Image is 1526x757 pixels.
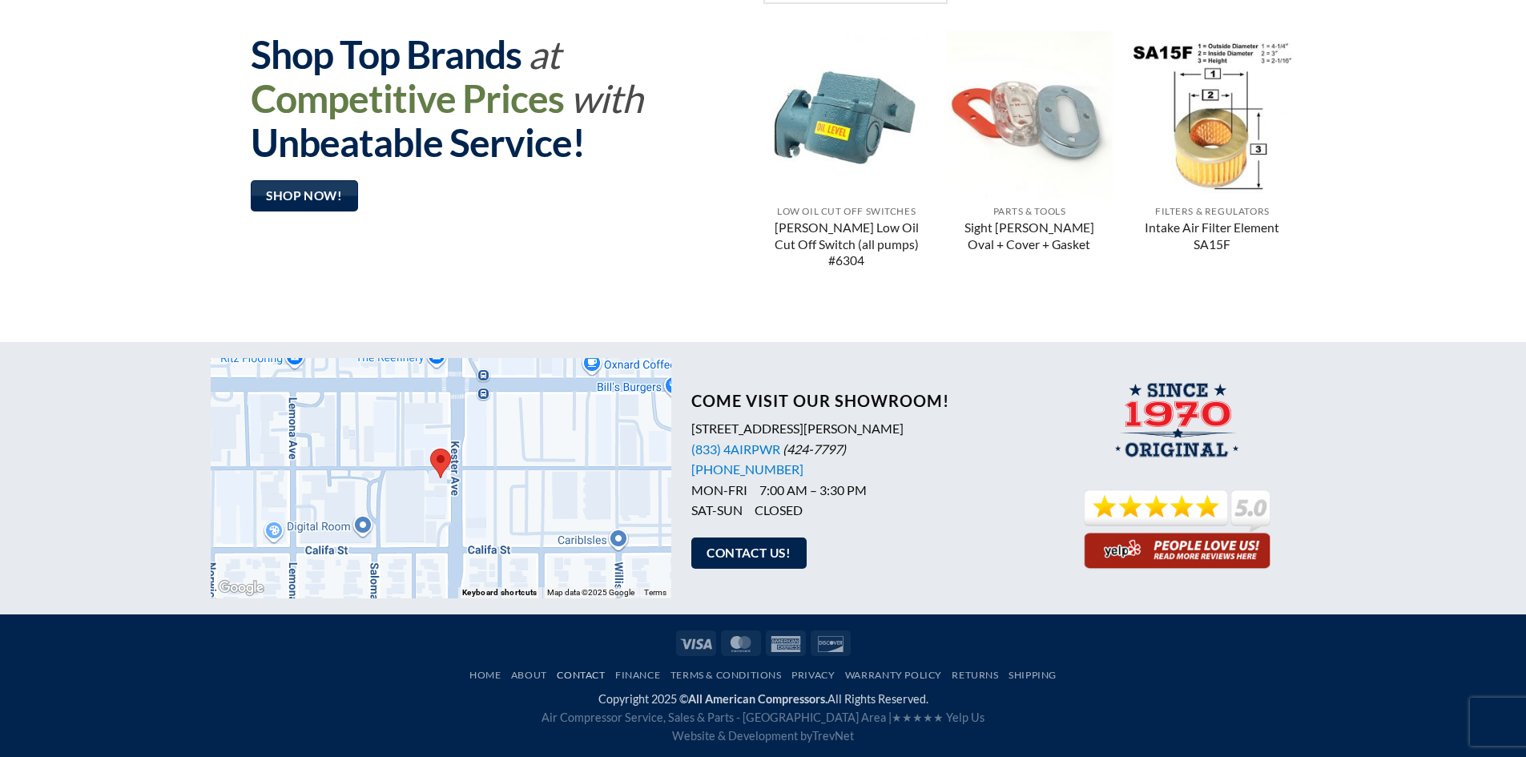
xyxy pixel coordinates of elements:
a: Home [469,669,501,681]
a: Sight [PERSON_NAME] Oval + Cover + Gasket [954,219,1105,255]
h3: Come Visit Our Showroom! [691,391,1040,410]
a: Returns [952,669,998,681]
a: About [511,669,547,681]
a: Contact [557,669,605,681]
a: Terms (opens in new tab) [644,588,666,597]
strong: Shop Top Brands [251,31,521,77]
p: Low Oil Cut Off Switches [771,206,922,217]
a: [PHONE_NUMBER] [691,461,803,477]
a: Shipping [1009,669,1057,681]
button: Keyboard shortcuts [462,587,537,598]
em: with [570,75,642,121]
p: Filters & Regulators [1137,206,1288,217]
a: Intake Air Filter Element SA15F [1137,219,1288,255]
a: Terms & Conditions [670,669,782,681]
a: Finance [615,669,660,681]
em: at [528,31,560,77]
strong: All American Compressors. [688,692,827,706]
a: Contact Us! [691,538,807,569]
strong: Competitive Prices [251,75,564,121]
strong: Unbeatable Service! [251,119,585,165]
span: Contact Us! [707,543,791,563]
a: Open this area in Google Maps (opens a new window) [215,578,268,598]
i: (424-7797) [783,441,846,457]
a: Shop Now! [251,180,358,211]
a: TrevNet [812,729,854,743]
img: Intake Air Filter Element SA15F [1129,31,1296,199]
span: Map data ©2025 Google [547,588,634,597]
img: Google [215,578,268,598]
p: Parts & Tools [954,206,1105,217]
img: The Original All American Compressors [1109,382,1246,468]
a: ★★★★★ Yelp Us [892,711,984,724]
span: Air Compressor Service, Sales & Parts - [GEOGRAPHIC_DATA] Area | Website & Development by [542,711,984,743]
a: Warranty Policy [845,669,942,681]
img: Saylor Beall Low Oil Cut Off Switch (all pumps) #6304 [763,31,930,199]
p: [STREET_ADDRESS][PERSON_NAME] MON-FRI 7:00 AM – 3:30 PM SAT-SUN CLOSED [691,418,1040,521]
a: (833) 4AIRPWR [691,441,780,457]
img: Sight Glass Curtis Oval + Cover + Gasket [946,31,1113,199]
a: [PERSON_NAME] Low Oil Cut Off Switch (all pumps) #6304 [771,219,922,271]
div: Copyright 2025 © All Rights Reserved. [211,690,1316,745]
div: Payment icons [674,628,853,655]
a: Privacy [791,669,835,681]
